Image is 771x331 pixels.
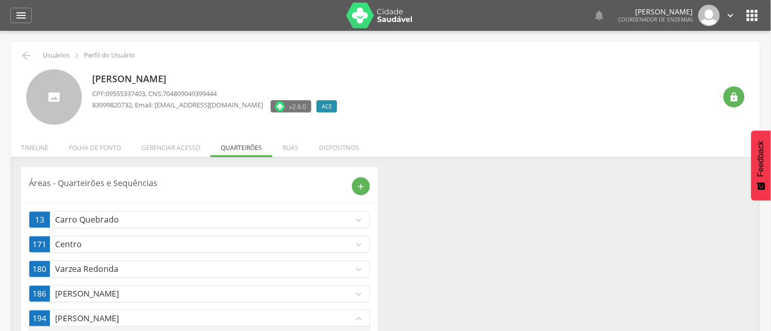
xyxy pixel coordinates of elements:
[322,102,332,111] span: ACE
[353,288,364,300] i: expand_more
[33,312,47,324] span: 194
[593,9,606,22] i: 
[272,133,309,157] li: Ruas
[29,310,370,326] a: 194[PERSON_NAME]expand_less
[289,101,306,112] span: v2.6.0
[15,9,27,22] i: 
[131,133,211,157] li: Gerenciar acesso
[55,263,353,275] p: Varzea Redonda
[33,263,47,275] span: 180
[55,288,353,300] p: [PERSON_NAME]
[29,236,370,252] a: 171Centroexpand_more
[309,133,370,157] li: Dispositivos
[55,214,353,226] p: Carro Quebrado
[29,177,344,189] p: Áreas - Quarteirões e Sequências
[353,313,364,324] i: expand_less
[43,51,69,60] p: Usuários
[757,141,766,177] span: Feedback
[59,133,131,157] li: Folha de ponto
[92,72,342,86] p: [PERSON_NAME]
[71,50,82,61] i: 
[29,286,370,302] a: 186[PERSON_NAME]expand_more
[729,92,740,102] i: 
[725,10,737,21] i: 
[29,212,370,228] a: 13Carro Quebradoexpand_more
[20,49,32,62] i: 
[84,51,135,60] p: Perfil do Usuário
[92,100,132,109] span: 83999820732
[725,5,737,26] a: 
[92,89,342,99] p: CPF: , CNS:
[92,100,263,110] p: , Email: [EMAIL_ADDRESS][DOMAIN_NAME]
[751,131,771,200] button: Feedback - Mostrar pesquisa
[35,214,44,226] span: 13
[353,264,364,275] i: expand_more
[11,133,59,157] li: Timeline
[106,89,145,98] span: 09555337403
[353,214,364,226] i: expand_more
[55,238,353,250] p: Centro
[33,288,47,300] span: 186
[29,261,370,277] a: 180Varzea Redondaexpand_more
[33,238,47,250] span: 171
[744,7,761,24] i: 
[593,5,606,26] a: 
[55,312,353,324] p: [PERSON_NAME]
[357,182,366,191] i: add
[619,8,693,15] p: [PERSON_NAME]
[353,239,364,250] i: expand_more
[10,8,32,23] a: 
[163,89,217,98] span: 704809049399444
[619,16,693,23] span: Coordenador de Endemias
